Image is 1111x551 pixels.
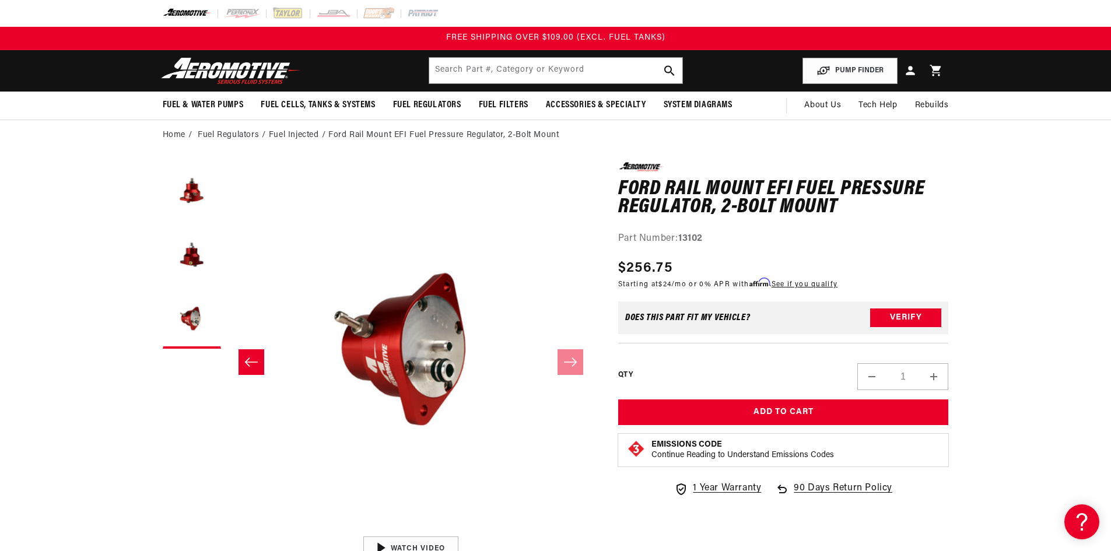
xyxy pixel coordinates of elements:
[651,450,834,461] p: Continue Reading to Understand Emissions Codes
[198,129,269,142] li: Fuel Regulators
[163,162,221,220] button: Load image 1 in gallery view
[802,58,898,84] button: PUMP FINDER
[618,279,837,290] p: Starting at /mo or 0% APR with .
[906,92,958,120] summary: Rebuilds
[618,180,949,217] h1: Ford Rail Mount EFI Fuel Pressure Regulator, 2-Bolt Mount
[772,281,837,288] a: See if you qualify - Learn more about Affirm Financing (opens in modal)
[618,399,949,426] button: Add to Cart
[393,99,461,111] span: Fuel Regulators
[618,370,633,380] label: QTY
[664,99,733,111] span: System Diagrams
[678,234,703,243] strong: 13102
[651,440,722,449] strong: Emissions Code
[870,308,941,327] button: Verify
[618,231,949,247] div: Part Number:
[239,349,264,375] button: Slide left
[163,99,244,111] span: Fuel & Water Pumps
[546,99,646,111] span: Accessories & Specialty
[558,349,583,375] button: Slide right
[163,290,221,349] button: Load image 3 in gallery view
[537,92,655,119] summary: Accessories & Specialty
[655,92,741,119] summary: System Diagrams
[154,92,253,119] summary: Fuel & Water Pumps
[794,481,892,508] span: 90 Days Return Policy
[651,440,834,461] button: Emissions CodeContinue Reading to Understand Emissions Codes
[804,101,841,110] span: About Us
[158,57,304,85] img: Aeromotive
[384,92,470,119] summary: Fuel Regulators
[163,129,949,142] nav: breadcrumbs
[657,58,682,83] button: search button
[261,99,375,111] span: Fuel Cells, Tanks & Systems
[269,129,328,142] li: Fuel Injected
[618,258,672,279] span: $256.75
[479,99,528,111] span: Fuel Filters
[775,481,892,508] a: 90 Days Return Policy
[749,278,770,287] span: Affirm
[658,281,671,288] span: $24
[429,58,682,83] input: Search by Part Number, Category or Keyword
[795,92,850,120] a: About Us
[446,33,665,42] span: FREE SHIPPING OVER $109.00 (EXCL. FUEL TANKS)
[163,226,221,285] button: Load image 2 in gallery view
[252,92,384,119] summary: Fuel Cells, Tanks & Systems
[627,440,646,458] img: Emissions code
[693,481,761,496] span: 1 Year Warranty
[674,481,761,496] a: 1 Year Warranty
[328,129,559,142] li: Ford Rail Mount EFI Fuel Pressure Regulator, 2-Bolt Mount
[850,92,906,120] summary: Tech Help
[470,92,537,119] summary: Fuel Filters
[625,313,751,322] div: Does This part fit My vehicle?
[858,99,897,112] span: Tech Help
[915,99,949,112] span: Rebuilds
[163,129,185,142] a: Home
